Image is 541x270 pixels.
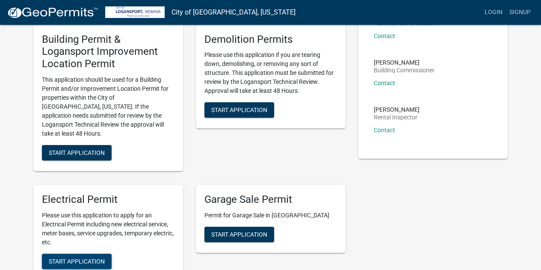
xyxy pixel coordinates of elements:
a: City of [GEOGRAPHIC_DATA], [US_STATE] [171,5,296,20]
h5: Demolition Permits [204,33,337,46]
button: Start Application [42,145,112,160]
a: Signup [506,4,534,21]
button: Start Application [204,102,274,118]
span: Start Application [211,231,267,237]
p: [PERSON_NAME] [374,59,435,65]
span: Start Application [49,149,105,156]
p: Permit for Garage Sale in [GEOGRAPHIC_DATA] [204,211,337,220]
h5: Building Permit & Logansport Improvement Location Permit [42,33,174,70]
a: Contact [374,33,395,39]
p: Please use this application if you are tearing down, demolishing, or removing any sort of structu... [204,50,337,95]
p: Please use this application to apply for an Electrical Permit including new electrical service, m... [42,211,174,247]
p: Rental Inspector [374,114,420,120]
p: [PERSON_NAME] [374,107,420,113]
p: This application should be used for a Building Permit and/or Improvement Location Permit for prop... [42,75,174,138]
a: Contact [374,80,395,86]
a: Login [481,4,506,21]
h5: Electrical Permit [42,193,174,206]
button: Start Application [204,227,274,242]
h5: Garage Sale Permit [204,193,337,206]
a: Contact [374,127,395,134]
button: Start Application [42,254,112,269]
span: Start Application [211,107,267,113]
img: City of Logansport, Indiana [105,6,165,18]
p: Building Commissioner [374,67,435,73]
span: Start Application [49,258,105,264]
